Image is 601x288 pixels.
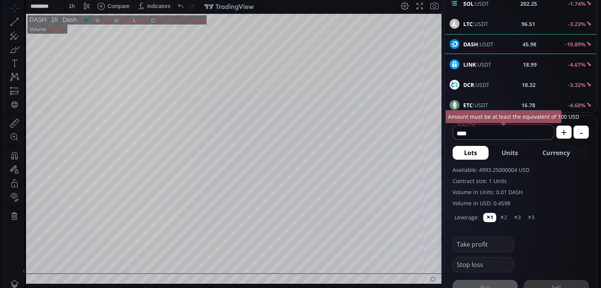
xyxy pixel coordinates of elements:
[454,213,479,221] label: Leverage:
[531,146,581,160] button: Currency
[463,61,491,69] span: :USDT
[463,101,488,109] span: :USDT
[53,18,72,25] div: Dash
[568,81,586,88] b: -3.32%
[95,19,108,25] div: 46.15
[523,61,537,69] b: 18.99
[110,19,114,25] div: H
[453,199,589,207] label: Volume in USD: 0.4598
[147,19,150,25] div: C
[522,81,536,89] b: 18.32
[453,146,489,160] button: Lots
[132,19,144,25] div: 45.97
[502,148,518,157] span: Units
[103,4,125,10] div: Compare
[78,18,85,25] div: Market open
[511,213,524,222] button: ✕3
[453,177,589,185] label: Contract size: 1 Units
[463,20,473,28] b: LTC
[568,20,586,28] b: -3.23%
[573,126,589,139] button: -
[25,28,41,33] div: Volume
[542,148,570,157] span: Currency
[129,19,132,25] div: L
[463,81,474,88] b: DCR
[42,18,53,25] div: 1h
[521,101,535,109] b: 16.78
[463,101,473,109] b: ETC
[524,213,537,222] button: ✕5
[25,18,42,25] div: DASH
[463,20,488,28] span: :USDT
[464,148,477,157] span: Lots
[143,4,166,10] div: Indicators
[497,213,510,222] button: ✕2
[463,81,489,89] span: :USDT
[64,4,70,10] div: 1 h
[453,188,589,196] label: Volume in Units: 0.01 DASH
[150,19,163,25] div: 45.98
[18,267,21,278] div: Hide Drawings Toolbar
[521,20,535,28] b: 96.51
[463,61,476,68] b: LINK
[44,28,60,33] div: 9.427K
[568,61,586,68] b: -4.67%
[556,126,572,139] button: +
[7,102,13,110] div: 
[165,19,200,25] div: −0.17 (−0.37%)
[114,19,127,25] div: 46.95
[568,101,586,109] b: -4.60%
[483,213,496,222] button: ✕1
[91,19,95,25] div: O
[490,146,529,160] button: Units
[453,166,589,174] label: Available: 4993.25000004 USD
[445,110,562,123] div: Amount must be at least the equivalent of 100 USD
